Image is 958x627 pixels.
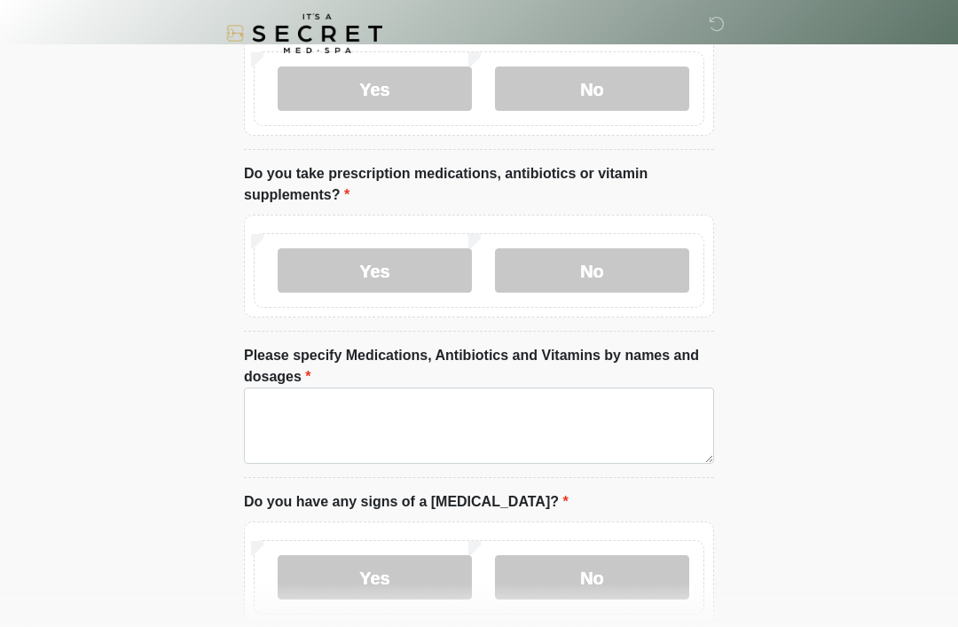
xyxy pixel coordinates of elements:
[278,555,472,600] label: Yes
[495,67,689,111] label: No
[495,555,689,600] label: No
[278,248,472,293] label: Yes
[278,67,472,111] label: Yes
[495,248,689,293] label: No
[226,13,382,53] img: It's A Secret Med Spa Logo
[244,163,714,206] label: Do you take prescription medications, antibiotics or vitamin supplements?
[244,491,569,513] label: Do you have any signs of a [MEDICAL_DATA]?
[244,345,714,388] label: Please specify Medications, Antibiotics and Vitamins by names and dosages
